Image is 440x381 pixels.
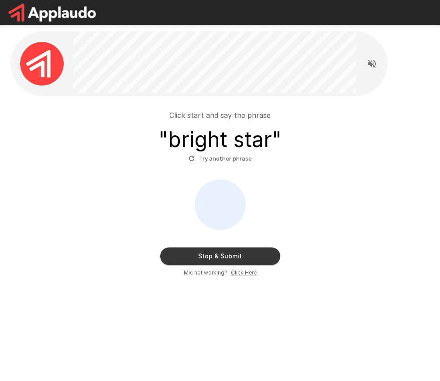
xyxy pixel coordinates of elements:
p: Click start and say the phrase [169,110,271,120]
u: Click Here [231,269,257,276]
button: Try another phrase [186,152,254,165]
button: Stop & Submit [160,247,280,265]
h3: " bright star " [158,127,282,152]
span: Mic not working? [184,268,227,277]
img: applaudo_avatar.png [20,42,64,86]
button: Read questions aloud [363,55,381,72]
